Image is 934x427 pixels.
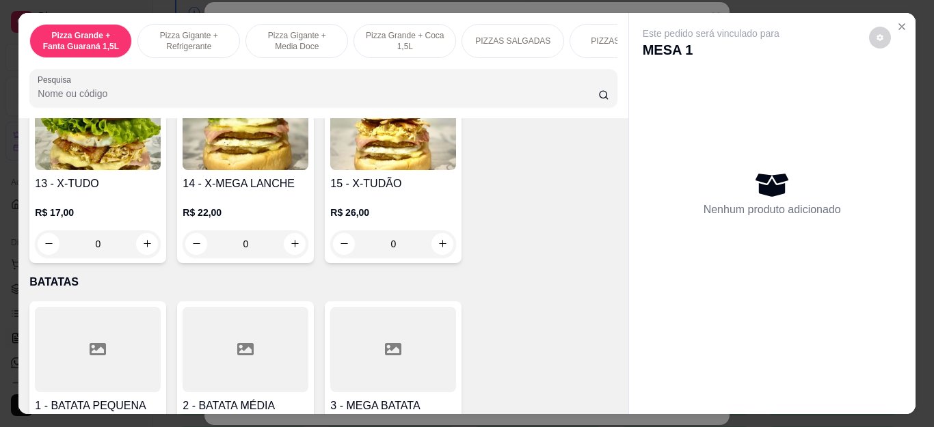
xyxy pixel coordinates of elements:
h4: 2 - BATATA MÉDIA [183,398,308,414]
p: PIZZAS DOCES [591,36,651,46]
p: R$ 17,00 [35,206,161,219]
p: MESA 1 [643,40,779,59]
h4: 3 - MEGA BATATA [330,398,456,414]
h4: 14 - X-MEGA LANCHE [183,176,308,192]
button: Close [891,16,913,38]
label: Pesquisa [38,74,76,85]
p: Pizza Gigante + Refrigerante [149,30,228,52]
p: Pizza Grande + Coca 1,5L [365,30,444,52]
img: product-image [330,85,456,170]
h4: 1 - BATATA PEQUENA [35,398,161,414]
p: Este pedido será vinculado para [643,27,779,40]
p: Nenhum produto adicionado [704,202,841,218]
p: R$ 22,00 [183,206,308,219]
p: R$ 26,00 [330,206,456,219]
h4: 13 - X-TUDO [35,176,161,192]
p: BATATAS [29,274,617,290]
p: Pizza Gigante + Media Doce [257,30,336,52]
h4: 15 - X-TUDÃO [330,176,456,192]
button: decrease-product-quantity [869,27,891,49]
p: PIZZAS SALGADAS [475,36,550,46]
img: product-image [35,85,161,170]
p: Pizza Grande + Fanta Guaraná 1,5L [41,30,120,52]
input: Pesquisa [38,87,598,100]
img: product-image [183,85,308,170]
